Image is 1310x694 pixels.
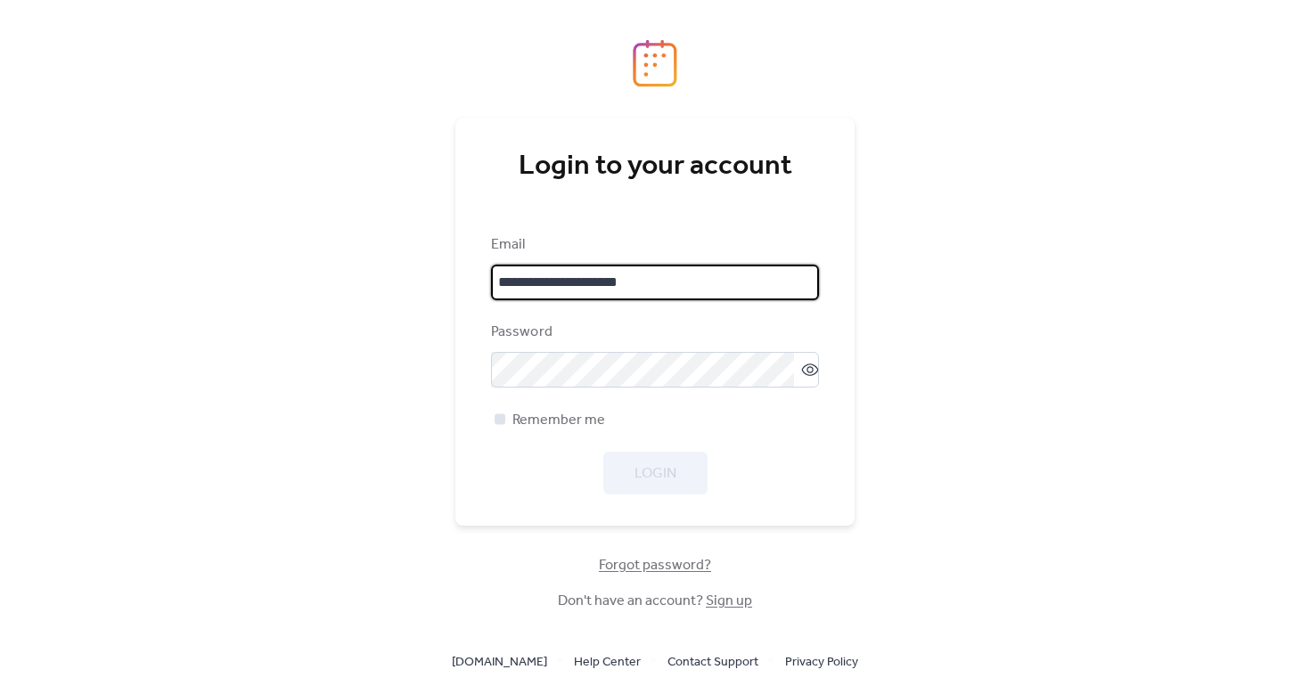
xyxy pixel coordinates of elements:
[452,652,547,674] span: [DOMAIN_NAME]
[599,555,711,576] span: Forgot password?
[667,652,758,674] span: Contact Support
[452,650,547,673] a: [DOMAIN_NAME]
[706,587,752,615] a: Sign up
[574,650,641,673] a: Help Center
[558,591,752,612] span: Don't have an account?
[574,652,641,674] span: Help Center
[512,410,605,431] span: Remember me
[599,560,711,570] a: Forgot password?
[491,149,819,184] div: Login to your account
[785,652,858,674] span: Privacy Policy
[633,39,677,87] img: logo
[491,322,815,343] div: Password
[785,650,858,673] a: Privacy Policy
[667,650,758,673] a: Contact Support
[491,234,815,256] div: Email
